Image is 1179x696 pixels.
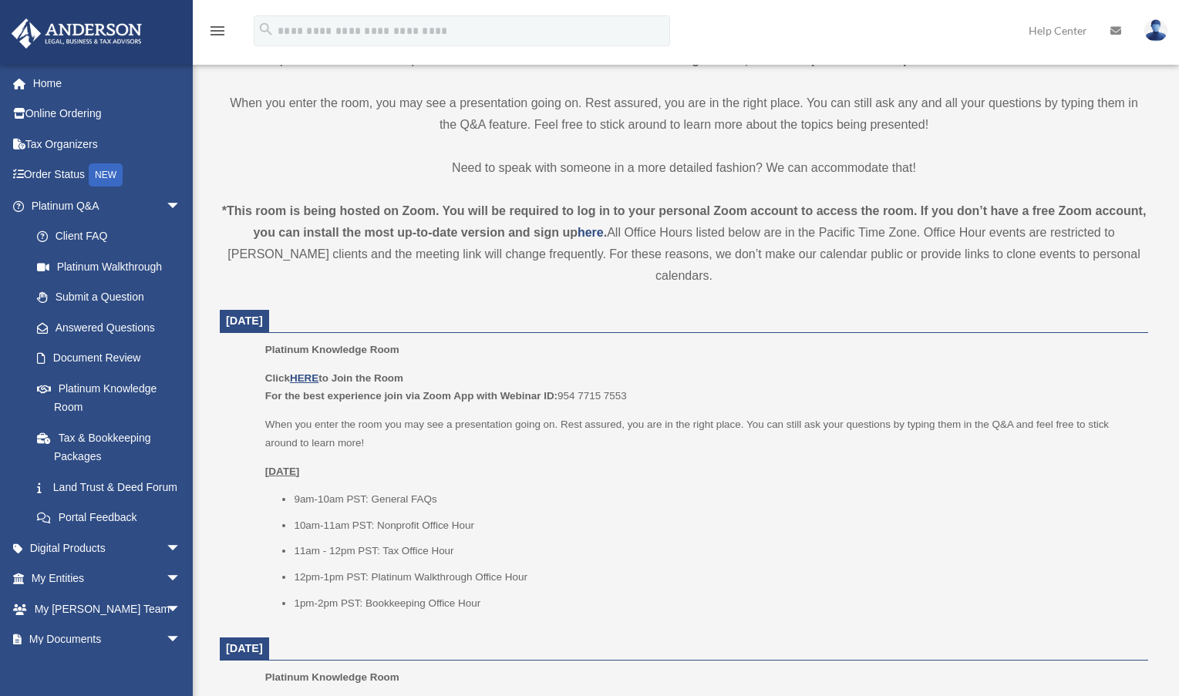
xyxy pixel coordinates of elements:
strong: . [604,226,607,239]
a: My [PERSON_NAME] Teamarrow_drop_down [11,593,204,624]
a: Platinum Knowledge Room [22,373,197,422]
span: Platinum Knowledge Room [265,344,399,355]
li: 9am-10am PST: General FAQs [294,490,1137,509]
a: Submit a Question [22,282,204,313]
u: [DATE] [265,466,300,477]
p: When you enter the room you may see a presentation going on. Rest assured, you are in the right p... [265,415,1137,452]
b: Click to Join the Room [265,372,403,384]
a: Home [11,68,204,99]
span: arrow_drop_down [166,190,197,222]
i: menu [208,22,227,40]
a: Online Ordering [11,99,204,129]
img: User Pic [1144,19,1167,42]
b: For the best experience join via Zoom App with Webinar ID: [265,390,557,402]
a: Land Trust & Deed Forum [22,472,204,503]
li: 10am-11am PST: Nonprofit Office Hour [294,516,1137,535]
div: NEW [89,163,123,187]
p: Need to speak with someone in a more detailed fashion? We can accommodate that! [220,157,1148,179]
a: Portal Feedback [22,503,204,533]
p: 954 7715 7553 [265,369,1137,405]
a: My Entitiesarrow_drop_down [11,563,204,594]
div: All Office Hours listed below are in the Pacific Time Zone. Office Hour events are restricted to ... [220,200,1148,287]
li: 12pm-1pm PST: Platinum Walkthrough Office Hour [294,568,1137,587]
a: My Documentsarrow_drop_down [11,624,204,655]
a: HERE [290,372,318,384]
a: Digital Productsarrow_drop_down [11,533,204,563]
a: Tax Organizers [11,129,204,160]
a: Platinum Q&Aarrow_drop_down [11,190,204,221]
a: here [578,226,604,239]
span: Platinum Knowledge Room [265,671,399,683]
strong: *This room is being hosted on Zoom. You will be required to log in to your personal Zoom account ... [222,204,1147,239]
p: When you enter the room, you may see a presentation going on. Rest assured, you are in the right ... [220,92,1148,136]
span: arrow_drop_down [166,593,197,625]
span: arrow_drop_down [166,624,197,656]
a: Answered Questions [22,312,204,343]
a: Client FAQ [22,221,204,252]
span: [DATE] [226,314,263,327]
span: arrow_drop_down [166,533,197,564]
a: Order StatusNEW [11,160,204,191]
li: 11am - 12pm PST: Tax Office Hour [294,542,1137,560]
a: Platinum Walkthrough [22,251,204,282]
li: 1pm-2pm PST: Bookkeeping Office Hour [294,594,1137,613]
img: Anderson Advisors Platinum Portal [7,18,147,49]
i: search [258,21,275,38]
span: [DATE] [226,642,263,654]
a: menu [208,27,227,40]
span: arrow_drop_down [166,563,197,595]
a: Tax & Bookkeeping Packages [22,422,204,472]
a: Document Review [22,343,204,374]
